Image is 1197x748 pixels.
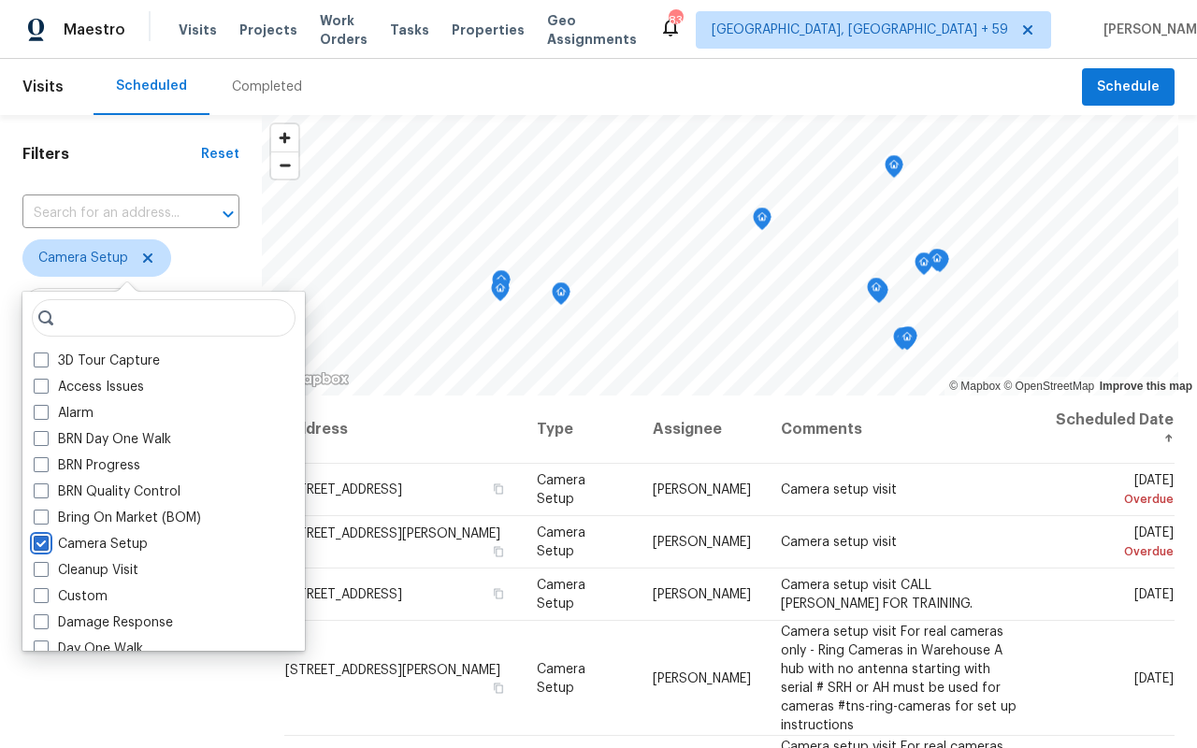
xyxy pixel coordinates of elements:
[490,585,507,602] button: Copy Address
[320,11,368,49] span: Work Orders
[1134,671,1174,684] span: [DATE]
[712,21,1008,39] span: [GEOGRAPHIC_DATA], [GEOGRAPHIC_DATA] + 59
[34,482,180,501] label: BRN Quality Control
[271,151,298,179] button: Zoom out
[1134,588,1174,601] span: [DATE]
[547,11,637,49] span: Geo Assignments
[267,368,350,390] a: Mapbox homepage
[1100,380,1192,393] a: Improve this map
[1047,474,1174,509] span: [DATE]
[1047,526,1174,561] span: [DATE]
[38,249,128,267] span: Camera Setup
[262,115,1178,396] canvas: Map
[1082,68,1175,107] button: Schedule
[34,587,108,606] label: Custom
[915,252,933,281] div: Map marker
[537,579,585,611] span: Camera Setup
[653,671,751,684] span: [PERSON_NAME]
[34,613,173,632] label: Damage Response
[285,588,402,601] span: [STREET_ADDRESS]
[271,124,298,151] button: Zoom in
[552,282,570,311] div: Map marker
[284,396,522,464] th: Address
[285,483,402,496] span: [STREET_ADDRESS]
[653,483,751,496] span: [PERSON_NAME]
[239,21,297,39] span: Projects
[492,270,511,299] div: Map marker
[537,474,585,506] span: Camera Setup
[179,21,217,39] span: Visits
[653,536,751,549] span: [PERSON_NAME]
[653,588,751,601] span: [PERSON_NAME]
[34,430,171,449] label: BRN Day One Walk
[1097,76,1160,99] span: Schedule
[766,396,1033,464] th: Comments
[491,279,510,308] div: Map marker
[781,625,1017,731] span: Camera setup visit For real cameras only - Ring Cameras in Warehouse A hub with no antenna starti...
[1003,380,1094,393] a: OpenStreetMap
[34,535,148,554] label: Camera Setup
[34,352,160,370] label: 3D Tour Capture
[390,23,429,36] span: Tasks
[490,481,507,497] button: Copy Address
[781,536,897,549] span: Camera setup visit
[537,662,585,694] span: Camera Setup
[928,249,946,278] div: Map marker
[64,21,125,39] span: Maestro
[34,456,140,475] label: BRN Progress
[638,396,766,464] th: Assignee
[34,561,138,580] label: Cleanup Visit
[898,327,916,356] div: Map marker
[1047,542,1174,561] div: Overdue
[34,509,201,527] label: Bring On Market (BOM)
[116,77,187,95] div: Scheduled
[34,404,94,423] label: Alarm
[781,483,897,496] span: Camera setup visit
[452,21,525,39] span: Properties
[522,396,638,464] th: Type
[285,527,500,540] span: [STREET_ADDRESS][PERSON_NAME]
[1047,490,1174,509] div: Overdue
[949,380,1001,393] a: Mapbox
[537,526,585,558] span: Camera Setup
[885,155,903,184] div: Map marker
[490,543,507,560] button: Copy Address
[22,199,187,228] input: Search for an address...
[215,201,241,227] button: Open
[22,66,64,108] span: Visits
[893,327,912,356] div: Map marker
[781,579,973,611] span: Camera setup visit CALL [PERSON_NAME] FOR TRAINING.
[201,145,239,164] div: Reset
[34,640,143,658] label: Day One Walk
[232,78,302,96] div: Completed
[490,679,507,696] button: Copy Address
[753,208,772,237] div: Map marker
[669,11,682,30] div: 838
[22,145,201,164] h1: Filters
[285,663,500,676] span: [STREET_ADDRESS][PERSON_NAME]
[1032,396,1175,464] th: Scheduled Date ↑
[867,278,886,307] div: Map marker
[899,326,917,355] div: Map marker
[34,378,144,396] label: Access Issues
